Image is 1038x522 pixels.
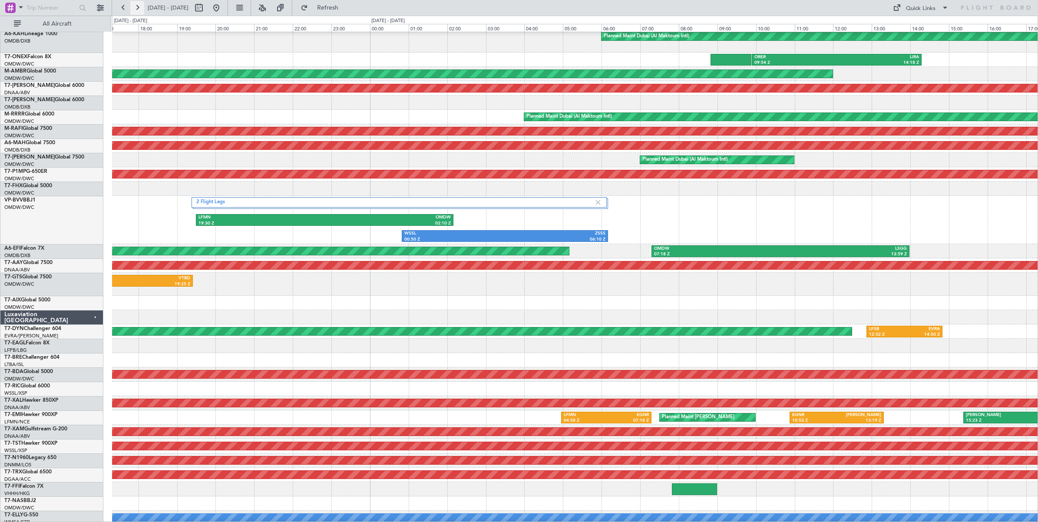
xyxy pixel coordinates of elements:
div: LSGG [780,246,907,252]
a: DNAA/ABV [4,267,30,273]
div: 13:59 Z [780,251,907,258]
a: DNAA/ABV [4,433,30,439]
span: M-RAFI [4,126,23,131]
div: LFMN [564,412,606,418]
div: 07:00 [640,24,679,32]
span: T7-AAY [4,260,23,265]
a: OMDW/DWC [4,190,34,196]
div: 13:19 Z [837,418,881,424]
a: OMDW/DWC [4,75,34,82]
span: T7-FFI [4,484,20,489]
div: 13:00 [872,24,910,32]
div: 09:54 Z [754,60,837,66]
span: T7-[PERSON_NAME] [4,97,55,102]
a: LFMN/NCE [4,419,30,425]
div: 00:50 Z [404,237,505,243]
a: WSSL/XSP [4,390,27,396]
div: 16:00 [988,24,1026,32]
div: 15:23 Z [966,418,1031,424]
div: ZSSS [505,231,605,237]
a: LTBA/ISL [4,361,24,368]
a: T7-ELLYG-550 [4,512,38,518]
a: OMDW/DWC [4,132,34,139]
div: OMDW [325,215,451,221]
a: LFPB/LBG [4,347,27,354]
span: T7-[PERSON_NAME] [4,155,55,160]
a: T7-GTSGlobal 7500 [4,274,52,280]
a: T7-FFIFalcon 7X [4,484,43,489]
div: 18:00 [139,24,177,32]
div: LIRA [837,54,919,60]
a: DGAA/ACC [4,476,31,482]
a: M-RAFIGlobal 7500 [4,126,52,131]
div: 04:00 [524,24,563,32]
span: T7-ELLY [4,512,23,518]
div: [PERSON_NAME] [837,412,881,418]
div: 12:52 Z [869,332,905,338]
div: [PERSON_NAME] [966,412,1031,418]
div: VTBD [67,275,190,281]
div: 14:00 [910,24,949,32]
div: 19:25 Z [67,281,190,287]
div: EGNR [606,412,649,418]
a: T7-[PERSON_NAME]Global 6000 [4,97,84,102]
label: 2 Flight Legs [196,199,594,206]
span: M-RRRR [4,112,25,117]
div: 03:00 [486,24,525,32]
a: OMDW/DWC [4,376,34,382]
a: OMDW/DWC [4,161,34,168]
div: 12:00 [833,24,872,32]
div: 22:00 [293,24,331,32]
a: OMDW/DWC [4,175,34,182]
a: DNMM/LOS [4,462,31,468]
a: OMDB/DXB [4,252,30,259]
a: A6-MAHGlobal 7500 [4,140,55,145]
span: T7-EAGL [4,340,26,346]
a: T7-TSTHawker 900XP [4,441,57,446]
input: Trip Number [26,1,76,14]
span: T7-BDA [4,369,23,374]
a: OMDW/DWC [4,304,34,311]
a: A6-EFIFalcon 7X [4,246,44,251]
span: T7-NAS [4,498,23,503]
div: Planned Maint [PERSON_NAME] [662,411,734,424]
div: 02:10 Z [325,221,451,227]
a: T7-RICGlobal 6000 [4,383,50,389]
button: Refresh [297,1,349,15]
a: T7-N1960Legacy 650 [4,455,56,460]
div: Planned Maint Dubai (Al Maktoum Intl) [526,110,612,123]
div: EGNR [792,412,836,418]
a: A6-KAHLineage 1000 [4,31,57,36]
span: T7-FHX [4,183,23,188]
span: M-AMBR [4,69,26,74]
span: A6-EFI [4,246,20,251]
div: 09:00 [717,24,756,32]
span: A6-KAH [4,31,24,36]
a: T7-ONEXFalcon 8X [4,54,51,59]
span: Refresh [310,5,346,11]
div: 17:00 [100,24,139,32]
span: [DATE] - [DATE] [148,4,188,12]
a: T7-[PERSON_NAME]Global 7500 [4,155,84,160]
div: LFMN [198,215,324,221]
a: T7-EAGLFalcon 8X [4,340,50,346]
a: WSSL/XSP [4,447,27,454]
a: EVRA/[PERSON_NAME] [4,333,58,339]
a: VP-BVVBBJ1 [4,198,36,203]
a: OMDW/DWC [4,61,34,67]
div: 01:00 [409,24,447,32]
span: T7-XAM [4,426,24,432]
a: VHHH/HKG [4,490,30,497]
span: T7-EMI [4,412,21,417]
a: T7-NASBBJ2 [4,498,36,503]
a: M-AMBRGlobal 5000 [4,69,56,74]
div: EVRA [904,326,940,332]
span: T7-XAL [4,398,22,403]
span: T7-GTS [4,274,22,280]
a: T7-AAYGlobal 7500 [4,260,53,265]
span: T7-N1960 [4,455,29,460]
a: T7-[PERSON_NAME]Global 6000 [4,83,84,88]
div: 07:18 Z [654,251,780,258]
a: T7-FHXGlobal 5000 [4,183,52,188]
div: 14:50 Z [904,332,940,338]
